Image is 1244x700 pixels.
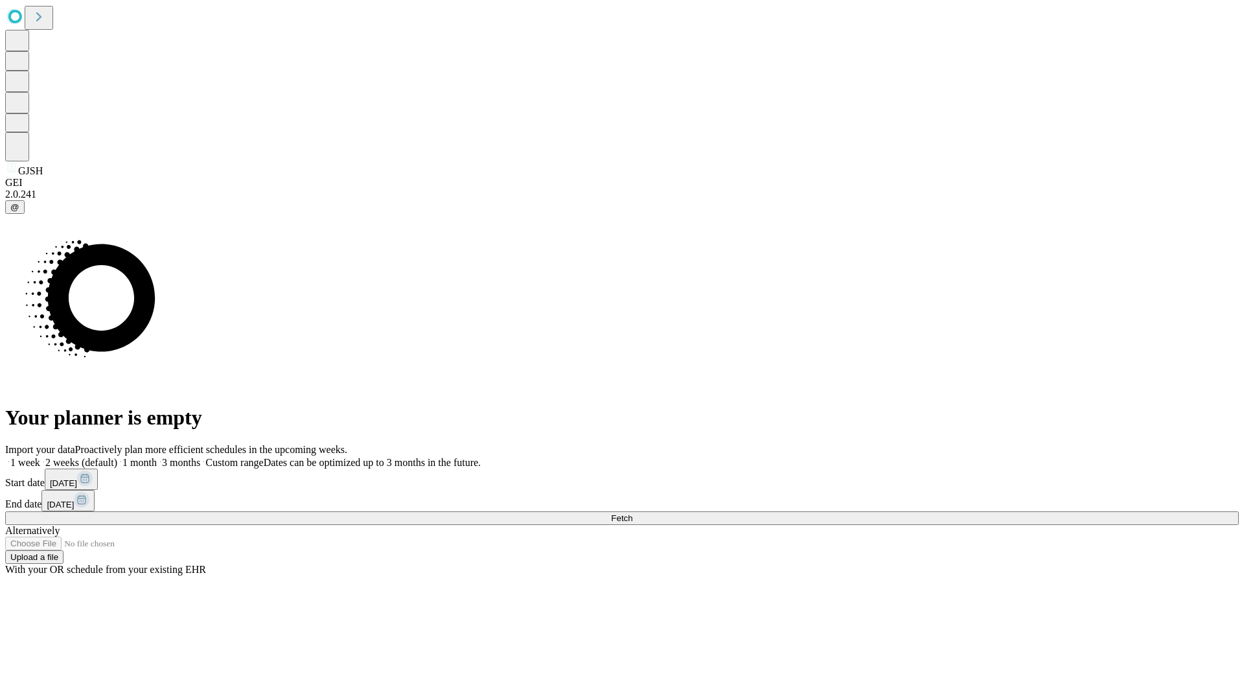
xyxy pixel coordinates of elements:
span: Dates can be optimized up to 3 months in the future. [264,457,481,468]
button: Upload a file [5,550,63,564]
span: Custom range [205,457,263,468]
span: 1 month [122,457,157,468]
div: End date [5,490,1239,511]
button: @ [5,200,25,214]
span: Proactively plan more efficient schedules in the upcoming weeks. [75,444,347,455]
span: [DATE] [47,500,74,509]
span: @ [10,202,19,212]
span: Alternatively [5,525,60,536]
span: [DATE] [50,478,77,488]
button: [DATE] [45,469,98,490]
h1: Your planner is empty [5,406,1239,430]
span: Fetch [611,513,632,523]
span: 3 months [162,457,200,468]
span: With your OR schedule from your existing EHR [5,564,206,575]
span: Import your data [5,444,75,455]
span: GJSH [18,165,43,176]
div: 2.0.241 [5,189,1239,200]
div: Start date [5,469,1239,490]
div: GEI [5,177,1239,189]
span: 1 week [10,457,40,468]
span: 2 weeks (default) [45,457,117,468]
button: [DATE] [41,490,95,511]
button: Fetch [5,511,1239,525]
